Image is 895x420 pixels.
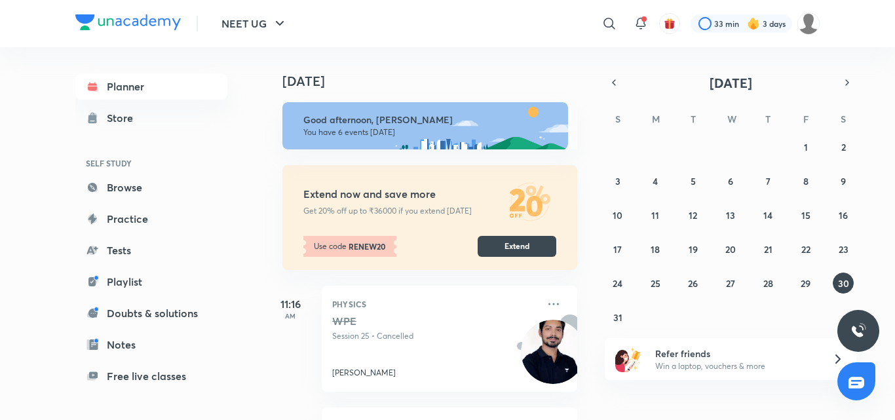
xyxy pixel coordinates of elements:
button: August 30, 2025 [833,273,854,294]
abbr: August 12, 2025 [689,209,697,221]
h6: Good afternoon, [PERSON_NAME] [303,114,556,126]
p: Physics [332,296,538,312]
img: ttu [850,323,866,339]
button: August 1, 2025 [795,136,816,157]
abbr: August 7, 2025 [766,175,771,187]
button: August 7, 2025 [757,170,778,191]
div: Store [107,110,141,126]
abbr: August 29, 2025 [801,277,810,290]
button: [DATE] [623,73,838,92]
abbr: August 23, 2025 [839,243,848,256]
a: Planner [75,73,227,100]
button: August 9, 2025 [833,170,854,191]
a: Store [75,105,227,131]
button: August 16, 2025 [833,204,854,225]
img: streak [747,17,760,30]
abbr: August 4, 2025 [653,175,658,187]
img: afternoon [282,102,568,149]
button: August 22, 2025 [795,239,816,259]
img: referral [615,346,641,372]
abbr: August 2, 2025 [841,141,846,153]
h5: Extend now and save more [303,187,504,201]
abbr: Tuesday [691,113,696,125]
button: August 27, 2025 [720,273,741,294]
abbr: August 26, 2025 [688,277,698,290]
abbr: Thursday [765,113,771,125]
button: August 18, 2025 [645,239,666,259]
button: August 29, 2025 [795,273,816,294]
h6: SELF STUDY [75,152,227,174]
abbr: Sunday [615,113,620,125]
button: August 15, 2025 [795,204,816,225]
button: August 11, 2025 [645,204,666,225]
abbr: August 19, 2025 [689,243,698,256]
abbr: August 31, 2025 [613,311,622,324]
a: Company Logo [75,14,181,33]
abbr: August 20, 2025 [725,243,736,256]
button: August 4, 2025 [645,170,666,191]
button: August 23, 2025 [833,239,854,259]
abbr: August 11, 2025 [651,209,659,221]
abbr: August 6, 2025 [728,175,733,187]
button: August 20, 2025 [720,239,741,259]
img: avatar [664,18,676,29]
img: Extend now and save more [504,176,556,228]
abbr: August 25, 2025 [651,277,660,290]
a: Notes [75,332,227,358]
abbr: August 10, 2025 [613,209,622,221]
button: August 19, 2025 [683,239,704,259]
button: August 24, 2025 [607,273,628,294]
abbr: Monday [652,113,660,125]
button: avatar [659,13,680,34]
button: August 21, 2025 [757,239,778,259]
h5: WPE [332,315,495,328]
abbr: Saturday [841,113,846,125]
button: August 25, 2025 [645,273,666,294]
abbr: August 18, 2025 [651,243,660,256]
abbr: August 17, 2025 [613,243,622,256]
p: Session 25 • Cancelled [332,330,538,342]
button: August 2, 2025 [833,136,854,157]
abbr: Friday [803,113,809,125]
p: [PERSON_NAME] [332,367,396,379]
button: August 5, 2025 [683,170,704,191]
p: AM [264,312,316,320]
button: August 17, 2025 [607,239,628,259]
a: Playlist [75,269,227,295]
abbr: August 30, 2025 [838,277,849,290]
a: Tests [75,237,227,263]
p: Get 20% off up to ₹36000 if you extend [DATE] [303,206,504,216]
button: NEET UG [214,10,295,37]
button: August 10, 2025 [607,204,628,225]
span: [DATE] [710,74,752,92]
button: August 8, 2025 [795,170,816,191]
p: Use code [303,236,396,257]
button: August 6, 2025 [720,170,741,191]
img: Tarmanjot Singh [797,12,820,35]
a: Practice [75,206,227,232]
p: Win a laptop, vouchers & more [655,360,816,372]
button: August 31, 2025 [607,307,628,328]
abbr: August 21, 2025 [764,243,772,256]
abbr: August 16, 2025 [839,209,848,221]
h4: [DATE] [282,73,590,89]
h5: 11:16 [264,296,316,312]
a: Browse [75,174,227,200]
button: August 12, 2025 [683,204,704,225]
abbr: August 15, 2025 [801,209,810,221]
abbr: August 8, 2025 [803,175,809,187]
p: You have 6 events [DATE] [303,127,556,138]
button: Extend [478,236,556,257]
button: August 14, 2025 [757,204,778,225]
a: Free live classes [75,363,227,389]
button: August 3, 2025 [607,170,628,191]
strong: RENEW20 [347,240,386,252]
abbr: August 9, 2025 [841,175,846,187]
abbr: August 5, 2025 [691,175,696,187]
abbr: August 28, 2025 [763,277,773,290]
abbr: August 3, 2025 [615,175,620,187]
abbr: August 14, 2025 [763,209,772,221]
abbr: August 24, 2025 [613,277,622,290]
button: August 13, 2025 [720,204,741,225]
abbr: August 22, 2025 [801,243,810,256]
